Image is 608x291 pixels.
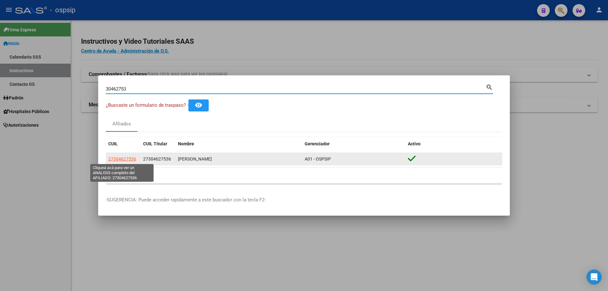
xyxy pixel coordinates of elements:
div: Afiliados [112,120,131,128]
datatable-header-cell: CUIL Titular [141,137,175,151]
span: Gerenciador [305,141,330,146]
span: CUIL [108,141,118,146]
div: 1 total [106,168,502,184]
div: Open Intercom Messenger [586,269,602,285]
span: Nombre [178,141,194,146]
datatable-header-cell: Activo [405,137,502,151]
span: ¿Buscaste un formulario de traspaso? - [106,102,188,108]
datatable-header-cell: Gerenciador [302,137,405,151]
span: CUIL Titular [143,141,167,146]
span: A01 - OSPSIP [305,156,331,161]
datatable-header-cell: Nombre [175,137,302,151]
p: -SUGERENCIA: Puede acceder rapidamente a este buscador con la tecla F2- [106,196,502,204]
div: [PERSON_NAME] [178,155,300,163]
span: Activo [408,141,421,146]
mat-icon: search [486,83,493,91]
span: 27304627536 [108,156,136,161]
span: 27304627536 [143,156,171,161]
mat-icon: remove_red_eye [195,101,202,109]
datatable-header-cell: CUIL [106,137,141,151]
